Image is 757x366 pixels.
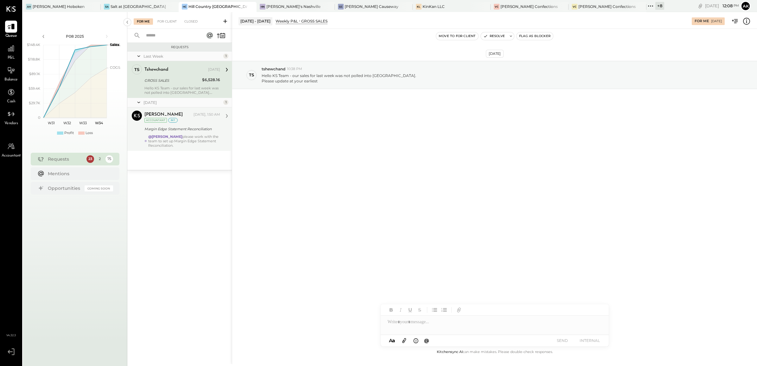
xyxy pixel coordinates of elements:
a: Cash [0,86,22,105]
div: Closed [181,18,201,25]
div: + 8 [655,2,664,10]
div: ts [249,72,254,78]
span: Vendors [4,121,18,126]
a: Accountant [0,140,22,159]
div: [PERSON_NAME]'s Nashville [266,4,321,9]
strong: @[PERSON_NAME] [148,134,182,139]
button: Move to for client [436,32,478,40]
div: GC [338,4,344,10]
div: Salt at [GEOGRAPHIC_DATA] [111,4,166,9]
div: KinKan LLC [423,4,445,9]
button: SEND [550,336,575,345]
span: Cash [7,99,15,105]
div: $6,528.16 [202,77,220,83]
div: [DATE], 1:50 AM [194,112,220,117]
span: @ [424,337,429,344]
div: 23 [86,155,94,163]
span: Queue [5,33,17,39]
div: P08 2025 [48,34,102,39]
div: ts [134,67,139,73]
div: [PERSON_NAME] Causeway [345,4,398,9]
button: Ordered List [440,306,448,314]
div: tshewchand [144,67,168,73]
div: int [168,118,178,123]
span: Accountant [2,153,21,159]
div: KL [416,4,422,10]
button: Add URL [455,306,463,314]
div: Requests [130,45,229,49]
div: Mentions [48,170,110,177]
text: W34 [95,121,103,125]
a: Queue [0,21,22,39]
div: Last Week [143,54,222,59]
div: please work with the team to set up Margin Edge Statement Reconciliation. [148,134,220,148]
div: HN [260,4,265,10]
div: GROSS SALES [301,18,328,24]
div: [DATE] [486,50,504,58]
a: Vendors [0,108,22,126]
span: a [392,337,395,344]
div: Profit [64,131,74,136]
text: Sales [110,42,119,47]
div: copy link [697,3,703,9]
span: Balance [4,77,18,83]
div: Coming Soon [85,185,113,191]
div: [DATE] [711,19,722,23]
div: [PERSON_NAME] Confections - [GEOGRAPHIC_DATA] [500,4,559,9]
text: $29.7K [29,101,40,105]
div: For Client [154,18,180,25]
div: [PERSON_NAME] Hoboken [33,4,85,9]
button: Resolve [481,32,507,40]
div: [DATE] [208,67,220,72]
text: W33 [79,121,87,125]
text: 0 [38,115,40,120]
div: [PERSON_NAME] [144,112,183,118]
text: $118.8K [28,57,40,61]
text: W31 [48,121,55,125]
button: INTERNAL [577,336,602,345]
div: For Me [134,18,153,25]
div: 1 [223,54,228,59]
text: W32 [63,121,71,125]
text: $59.4K [29,86,40,91]
button: Strikethrough [416,306,424,314]
div: Please update at your earliest [262,78,416,84]
button: Underline [406,306,414,314]
span: P&L [8,55,15,61]
div: [DATE] [705,3,739,9]
div: Accountant [144,118,167,123]
div: [DATE] [143,100,222,105]
div: 2 [96,155,104,163]
div: Weekly P&L [276,18,298,24]
button: @ [422,337,431,344]
button: Aa [387,337,397,344]
div: Margin Edge Statement Reconciliation [144,126,218,132]
a: P&L [0,42,22,61]
button: Flag as Blocker [517,32,553,40]
div: VC [572,4,577,10]
div: VC [494,4,499,10]
div: Requests [48,156,83,162]
div: Hello KS Team - our sales for last week was not polled into [GEOGRAPHIC_DATA]. [144,86,220,95]
div: Loss [86,131,93,136]
button: Ak [741,1,751,11]
div: [DATE] - [DATE] [239,17,272,25]
div: AH [26,4,32,10]
div: Hill Country [GEOGRAPHIC_DATA] [188,4,247,9]
button: Bold [387,306,395,314]
text: $89.1K [29,72,40,76]
button: Italic [397,306,405,314]
button: Unordered List [430,306,439,314]
text: COGS [110,65,120,70]
div: HC [182,4,188,10]
span: tshewchand [262,66,285,72]
a: Balance [0,64,22,83]
p: Hello KS Team - our sales for last week was not polled into [GEOGRAPHIC_DATA]. [262,73,416,84]
div: Opportunities [48,185,81,191]
div: 75 [105,155,113,163]
div: Sa [104,4,110,10]
div: GROSS SALES [144,77,200,84]
div: For Me [695,19,709,24]
div: 1 [223,100,228,105]
div: [PERSON_NAME] Confections - [GEOGRAPHIC_DATA] [578,4,637,9]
